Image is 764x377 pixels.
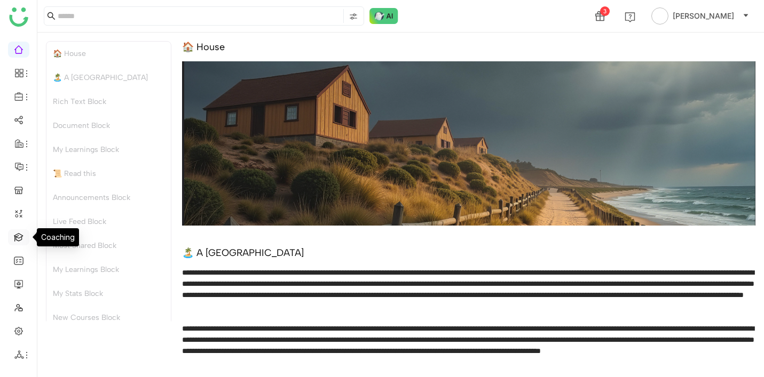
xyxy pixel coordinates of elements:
img: logo [9,7,28,27]
div: 📜 Read this [46,162,171,186]
div: Coaching [37,228,79,246]
div: Live Feed Block [46,210,171,234]
div: Rich Text Block [46,90,171,114]
img: 68553b2292361c547d91f02a [182,61,755,226]
div: 3 [600,6,610,16]
div: My Stats Block [46,282,171,306]
img: ask-buddy-normal.svg [369,8,398,24]
div: 🏝️ A [GEOGRAPHIC_DATA] [46,66,171,90]
div: Document Block [46,114,171,138]
div: My Learnings Block [46,258,171,282]
img: help.svg [625,12,635,22]
div: Most Shared Block [46,234,171,258]
span: [PERSON_NAME] [673,10,734,22]
button: [PERSON_NAME] [649,7,751,25]
img: avatar [651,7,668,25]
div: Announcements Block [46,186,171,210]
div: 🏝️ A [GEOGRAPHIC_DATA] [182,247,304,259]
div: New Courses Block [46,306,171,330]
div: My Learnings Block [46,138,171,162]
img: search-type.svg [349,12,358,21]
div: 🏠 House [182,41,225,53]
div: 🏠 House [46,42,171,66]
